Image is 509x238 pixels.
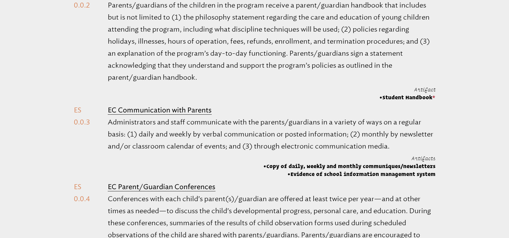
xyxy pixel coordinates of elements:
[411,155,436,161] span: Artifacts
[108,183,216,191] b: EC Parent/Guardian Conferences
[379,94,436,101] span: Student Handbook
[263,170,436,178] span: Evidence of school information management system
[108,116,435,152] p: Administrators and staff communicate with the parents/guardians in a variety of ways on a regular...
[263,162,436,170] span: Copy of daily, weekly and monthly communiques/newsletters
[108,106,212,114] b: EC Communication with Parents
[414,86,436,92] span: Artifact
